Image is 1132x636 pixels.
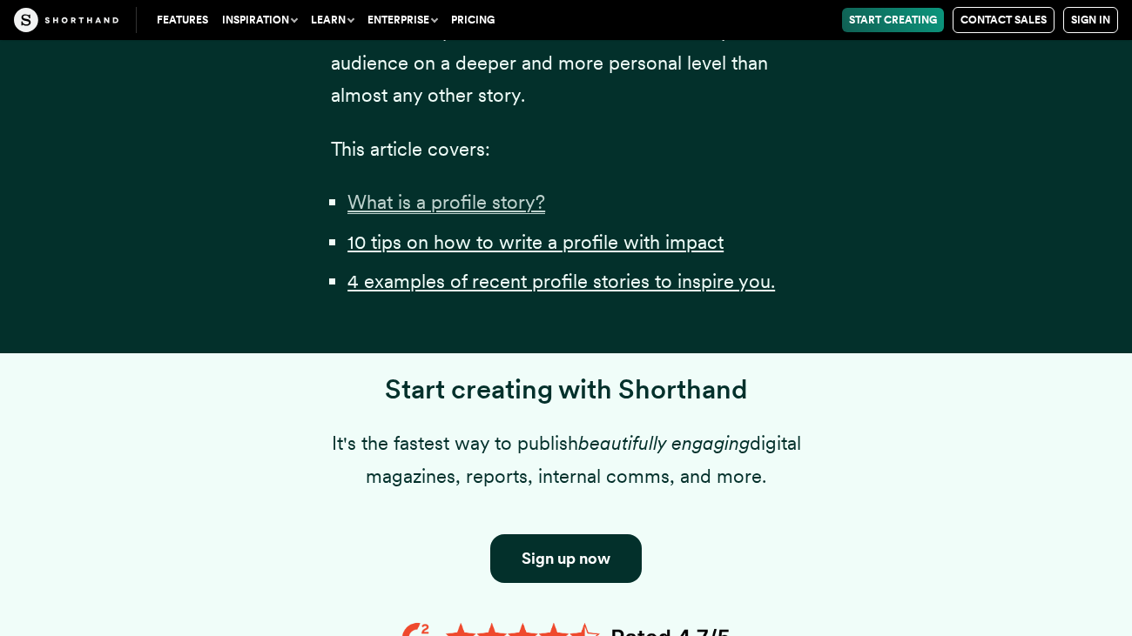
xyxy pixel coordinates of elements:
[14,8,118,32] img: The Craft
[360,8,444,32] button: Enterprise
[490,534,642,583] a: Button to click through to Shorthand's signup section.
[842,8,944,32] a: Start Creating
[953,7,1055,33] a: Contact Sales
[578,432,750,454] em: beautifully engaging
[215,8,304,32] button: Inspiration
[347,191,545,213] a: What is a profile story?
[331,374,801,406] h3: Start creating with Shorthand
[331,137,490,160] span: This article covers:
[1063,7,1118,33] a: Sign in
[304,8,360,32] button: Learn
[444,8,502,32] a: Pricing
[150,8,215,32] a: Features
[347,270,775,292] a: 4 examples of recent profile stories to inspire you.
[331,427,801,492] p: It's the fastest way to publish digital magazines, reports, internal comms, and more.
[347,231,724,253] a: 10 tips on how to write a profile with impact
